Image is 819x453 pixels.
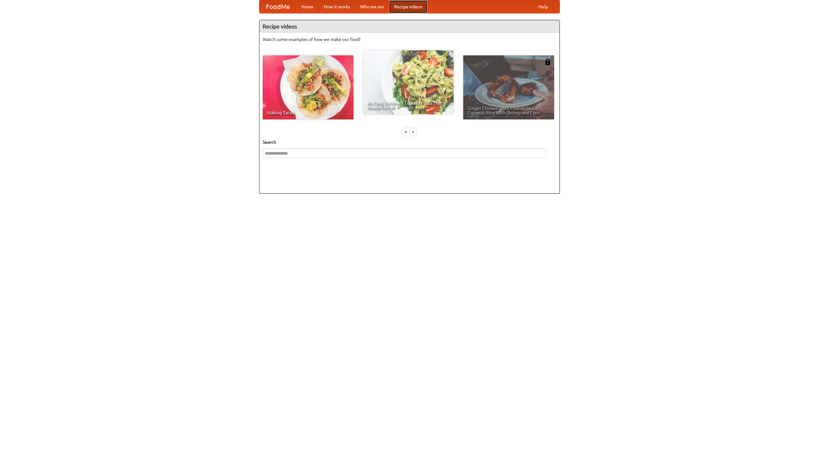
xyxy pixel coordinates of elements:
a: Who we are [355,0,389,13]
span: An Easy, Summery Tomato Pasta That's Ready for Fall [367,101,449,110]
h4: Recipe videos [259,20,560,33]
div: » [410,128,416,136]
p: Watch some examples of how we make our food! [263,36,556,43]
a: Home [296,0,319,13]
a: Help [533,0,553,13]
a: Making Tacos [263,55,354,119]
a: How it works [319,0,355,13]
div: « [403,128,409,136]
a: FoodMe [259,0,296,13]
a: An Easy, Summery Tomato Pasta That's Ready for Fall [363,50,454,114]
a: Recipe videos [389,0,427,13]
img: 483408.png [545,59,551,65]
span: Making Tacos [267,110,349,115]
h5: Search [263,139,556,145]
